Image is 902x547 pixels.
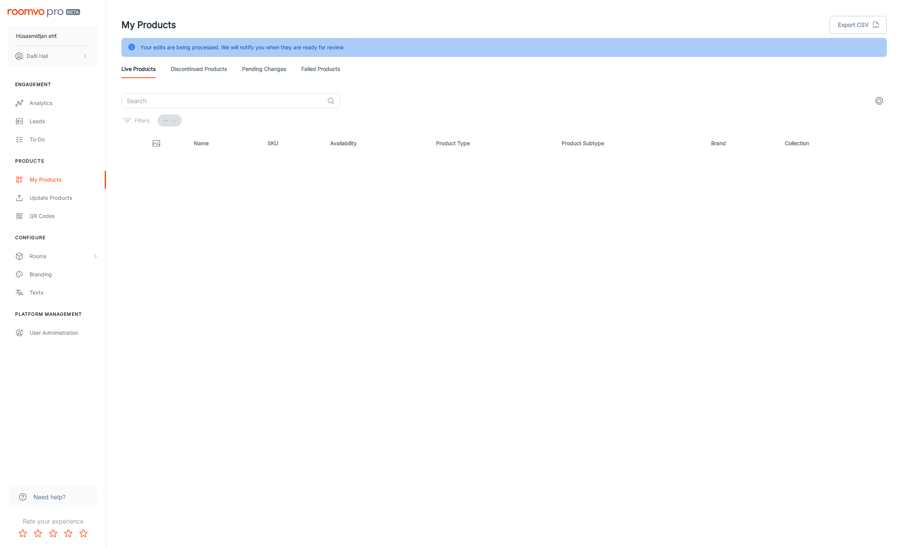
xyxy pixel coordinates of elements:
p: Daði Hall [27,52,48,60]
button: Rate 2 star [30,526,46,541]
div: To-do [30,135,98,144]
img: Roomvo PRO Beta [8,9,80,17]
div: My Products [30,176,98,184]
button: Húsasmiðjan ehf. [8,26,98,46]
h1: My Products [121,18,176,32]
button: Rate 3 star [46,526,61,541]
div: Texts [30,288,98,297]
button: Rate 4 star [61,526,76,541]
div: Leads [30,117,98,125]
div: Analytics [30,99,98,107]
a: Discontinued Products [171,60,227,78]
div: QR Codes [30,212,98,220]
svg: Thumbnail [152,139,161,148]
a: Failed Products [301,60,340,78]
button: Rate 5 star [76,526,91,541]
th: Name [188,133,261,154]
p: Húsasmiðjan ehf. [16,32,58,40]
button: Daði Hall [8,46,98,66]
div: Branding [30,270,98,279]
th: Product Subtype [556,133,705,154]
th: Collection [779,133,887,154]
div: Update Products [30,194,98,202]
button: Rate 1 star [15,526,30,541]
button: Export CSV [830,16,887,34]
p: Rate your experience [6,517,100,526]
th: Availability [324,133,430,154]
a: Pending Changes [242,60,286,78]
th: Product Type [430,133,556,154]
span: Need help? [33,492,66,502]
div: Rooms [30,252,92,260]
a: Live Products [121,60,156,78]
div: Your edits are being processed. We will notify you when they are ready for review. [140,40,345,55]
div: User Administration [30,329,98,337]
button: settings [872,93,887,108]
input: Search [121,93,324,108]
th: Brand [705,133,779,154]
th: SKU [261,133,324,154]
